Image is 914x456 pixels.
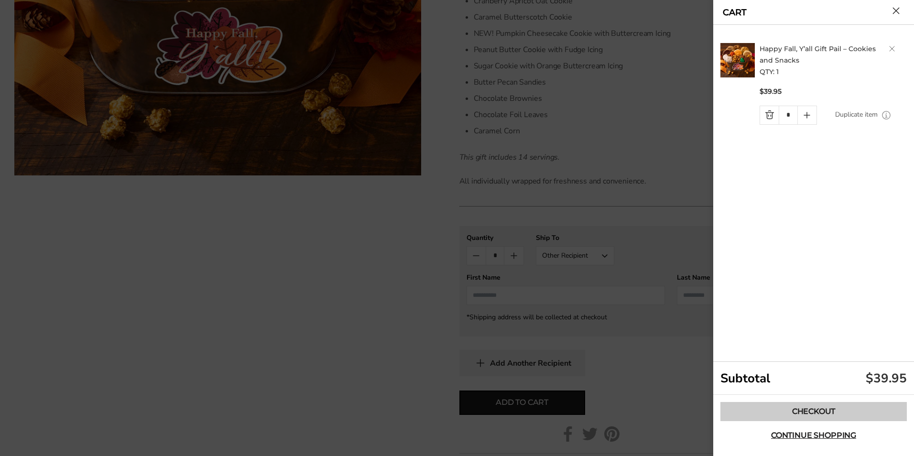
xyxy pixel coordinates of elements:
a: CART [723,8,747,17]
a: Quantity plus button [798,106,816,124]
button: Close cart [892,7,900,14]
img: C. Krueger's. image [720,43,755,77]
a: Checkout [720,402,907,421]
span: Continue shopping [771,432,856,439]
a: Happy Fall, Y’all Gift Pail – Cookies and Snacks [760,44,876,65]
span: $39.95 [760,87,782,96]
div: Subtotal [713,362,914,395]
a: Duplicate item [835,109,878,120]
a: Delete product [889,46,895,52]
input: Quantity Input [779,106,797,124]
button: Continue shopping [720,426,907,445]
div: $39.95 [866,370,907,387]
h2: QTY: 1 [760,43,910,77]
a: Quantity minus button [760,106,779,124]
